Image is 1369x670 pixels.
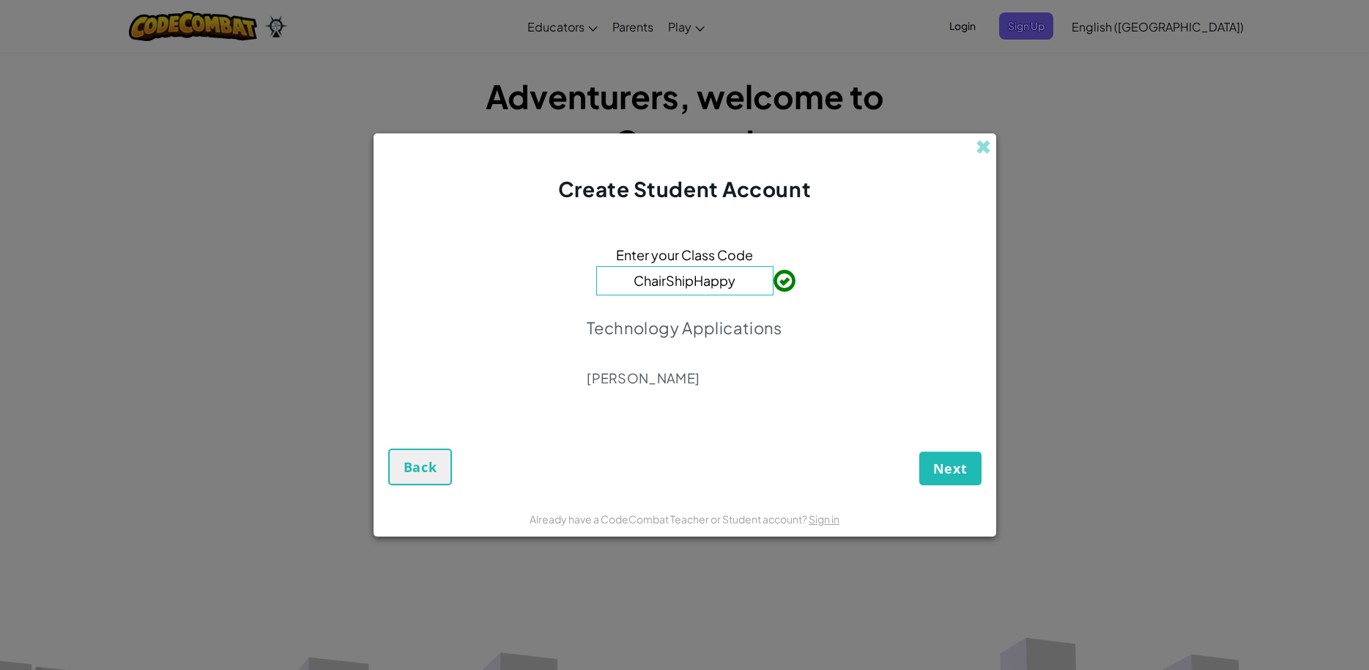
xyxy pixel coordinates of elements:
[933,460,968,477] span: Next
[530,512,809,526] span: Already have a CodeCombat Teacher or Student account?
[587,317,782,338] p: Technology Applications
[919,452,982,485] button: Next
[809,512,839,526] a: Sign in
[404,458,437,476] span: Back
[616,244,753,265] span: Enter your Class Code
[587,369,782,387] p: [PERSON_NAME]
[558,176,811,202] span: Create Student Account
[388,449,453,485] button: Back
